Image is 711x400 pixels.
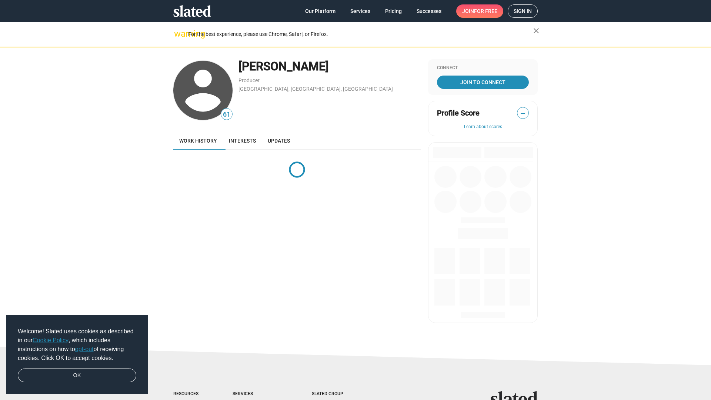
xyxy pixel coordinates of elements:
a: dismiss cookie message [18,369,136,383]
span: Updates [268,138,290,144]
a: Interests [223,132,262,150]
a: Cookie Policy [33,337,69,343]
a: Updates [262,132,296,150]
a: Successes [411,4,447,18]
a: Join To Connect [437,76,529,89]
span: Interests [229,138,256,144]
mat-icon: close [532,26,541,35]
span: Pricing [385,4,402,18]
span: — [517,109,528,118]
a: [GEOGRAPHIC_DATA], [GEOGRAPHIC_DATA], [GEOGRAPHIC_DATA] [238,86,393,92]
a: Services [344,4,376,18]
div: [PERSON_NAME] [238,59,421,74]
span: Profile Score [437,108,480,118]
div: For the best experience, please use Chrome, Safari, or Firefox. [188,29,533,39]
a: Producer [238,77,260,83]
a: Our Platform [299,4,341,18]
div: Services [233,391,282,397]
span: Welcome! Slated uses cookies as described in our , which includes instructions on how to of recei... [18,327,136,363]
span: Join [462,4,497,18]
a: Work history [173,132,223,150]
span: 61 [221,110,232,120]
span: Sign in [514,5,532,17]
span: Work history [179,138,217,144]
div: Slated Group [312,391,362,397]
button: Learn about scores [437,124,529,130]
a: Sign in [508,4,538,18]
span: Successes [417,4,441,18]
span: Join To Connect [438,76,527,89]
a: Pricing [379,4,408,18]
div: Connect [437,65,529,71]
mat-icon: warning [174,29,183,38]
a: opt-out [75,346,94,352]
span: Services [350,4,370,18]
div: cookieconsent [6,315,148,394]
span: for free [474,4,497,18]
a: Joinfor free [456,4,503,18]
div: Resources [173,391,203,397]
span: Our Platform [305,4,336,18]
